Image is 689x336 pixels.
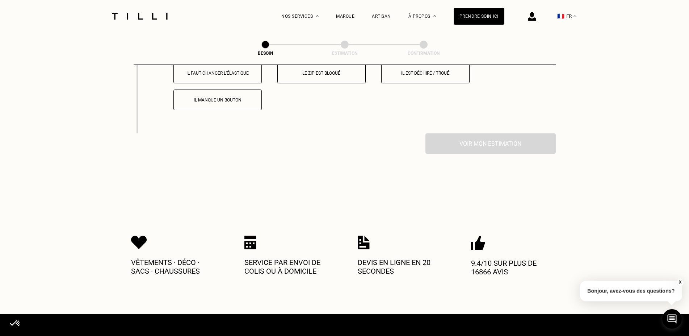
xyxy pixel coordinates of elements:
[173,63,262,83] button: Il faut changer l’élastique
[676,278,684,286] button: X
[387,51,460,56] div: Confirmation
[277,63,366,83] button: Le zip est bloqué
[574,15,576,17] img: menu déroulant
[109,13,170,20] img: Logo du service de couturière Tilli
[177,98,258,103] p: Il manque un bouton
[244,258,331,275] p: Service par envoi de colis ou à domicile
[131,236,147,249] img: Icon
[358,258,445,275] p: Devis en ligne en 20 secondes
[454,8,504,25] a: Prendre soin ici
[177,71,258,76] p: Il faut changer l’élastique
[281,71,362,76] p: Le zip est bloqué
[557,13,564,20] span: 🇫🇷
[244,236,256,249] img: Icon
[580,281,682,301] p: Bonjour, avez-vous des questions?
[131,258,218,275] p: Vêtements · Déco · Sacs · Chaussures
[336,14,354,19] a: Marque
[308,51,381,56] div: Estimation
[372,14,391,19] a: Artisan
[358,236,370,249] img: Icon
[385,71,466,76] p: Il est déchiré / troué
[471,259,558,276] p: 9.4/10 sur plus de 16866 avis
[433,15,436,17] img: Menu déroulant à propos
[316,15,319,17] img: Menu déroulant
[381,63,470,83] button: Il est déchiré / troué
[229,51,302,56] div: Besoin
[528,12,536,21] img: icône connexion
[173,90,262,110] button: Il manque un bouton
[471,236,485,250] img: Icon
